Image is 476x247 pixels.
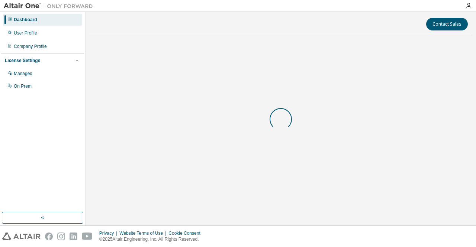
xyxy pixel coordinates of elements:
[14,71,32,77] div: Managed
[99,230,119,236] div: Privacy
[4,2,97,10] img: Altair One
[99,236,205,243] p: © 2025 Altair Engineering, Inc. All Rights Reserved.
[14,43,47,49] div: Company Profile
[14,17,37,23] div: Dashboard
[14,30,37,36] div: User Profile
[2,233,41,240] img: altair_logo.svg
[82,233,93,240] img: youtube.svg
[168,230,205,236] div: Cookie Consent
[5,58,40,64] div: License Settings
[57,233,65,240] img: instagram.svg
[119,230,168,236] div: Website Terms of Use
[45,233,53,240] img: facebook.svg
[426,18,468,30] button: Contact Sales
[70,233,77,240] img: linkedin.svg
[14,83,32,89] div: On Prem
